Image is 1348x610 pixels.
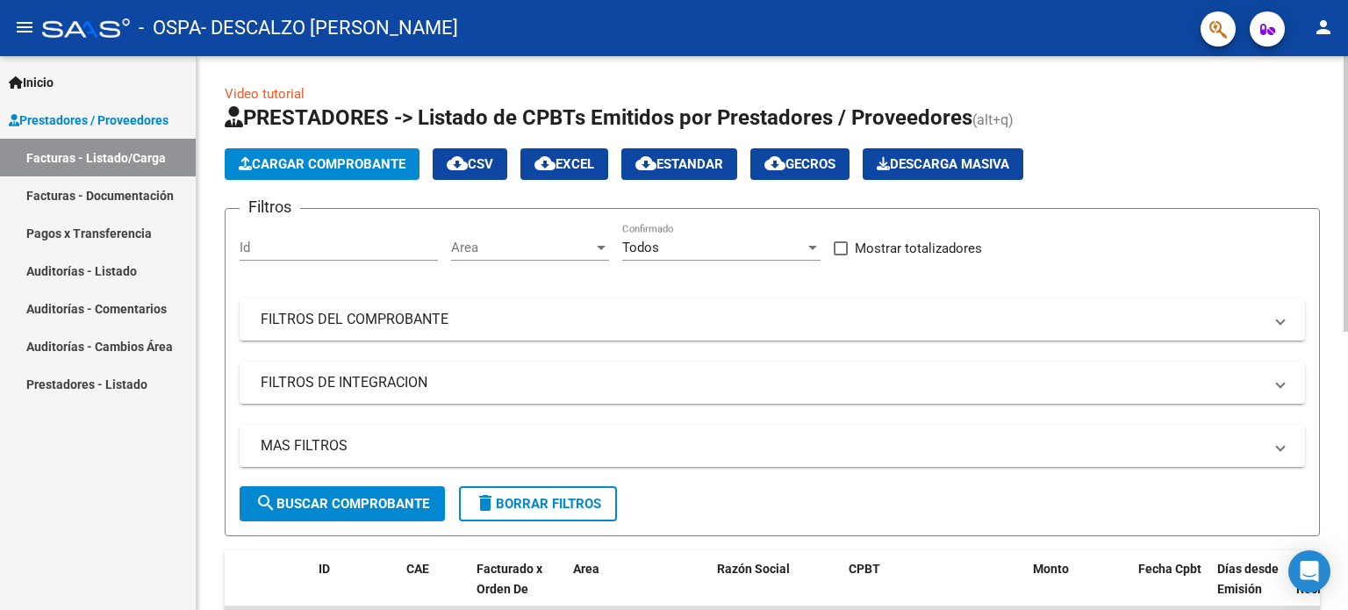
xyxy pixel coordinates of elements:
[1033,562,1069,576] span: Monto
[240,425,1305,467] mat-expansion-panel-header: MAS FILTROS
[475,492,496,513] mat-icon: delete
[261,310,1263,329] mat-panel-title: FILTROS DEL COMPROBANTE
[14,17,35,38] mat-icon: menu
[319,562,330,576] span: ID
[534,153,556,174] mat-icon: cloud_download
[972,111,1014,128] span: (alt+q)
[849,562,880,576] span: CPBT
[1138,562,1201,576] span: Fecha Cpbt
[573,562,599,576] span: Area
[255,496,429,512] span: Buscar Comprobante
[764,156,835,172] span: Gecros
[139,9,201,47] span: - OSPA
[475,496,601,512] span: Borrar Filtros
[1288,550,1330,592] div: Open Intercom Messenger
[1217,562,1279,596] span: Días desde Emisión
[622,240,659,255] span: Todos
[863,148,1023,180] button: Descarga Masiva
[9,111,168,130] span: Prestadores / Proveedores
[433,148,507,180] button: CSV
[717,562,790,576] span: Razón Social
[240,362,1305,404] mat-expansion-panel-header: FILTROS DE INTEGRACION
[240,195,300,219] h3: Filtros
[877,156,1009,172] span: Descarga Masiva
[447,153,468,174] mat-icon: cloud_download
[9,73,54,92] span: Inicio
[240,298,1305,341] mat-expansion-panel-header: FILTROS DEL COMPROBANTE
[261,373,1263,392] mat-panel-title: FILTROS DE INTEGRACION
[635,153,656,174] mat-icon: cloud_download
[261,436,1263,456] mat-panel-title: MAS FILTROS
[225,148,419,180] button: Cargar Comprobante
[447,156,493,172] span: CSV
[225,105,972,130] span: PRESTADORES -> Listado de CPBTs Emitidos por Prestadores / Proveedores
[1296,562,1345,596] span: Fecha Recibido
[855,238,982,259] span: Mostrar totalizadores
[764,153,785,174] mat-icon: cloud_download
[520,148,608,180] button: EXCEL
[240,486,445,521] button: Buscar Comprobante
[1313,17,1334,38] mat-icon: person
[225,86,305,102] a: Video tutorial
[201,9,458,47] span: - DESCALZO [PERSON_NAME]
[534,156,594,172] span: EXCEL
[255,492,276,513] mat-icon: search
[477,562,542,596] span: Facturado x Orden De
[406,562,429,576] span: CAE
[451,240,593,255] span: Area
[459,486,617,521] button: Borrar Filtros
[635,156,723,172] span: Estandar
[750,148,850,180] button: Gecros
[239,156,405,172] span: Cargar Comprobante
[621,148,737,180] button: Estandar
[863,148,1023,180] app-download-masive: Descarga masiva de comprobantes (adjuntos)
